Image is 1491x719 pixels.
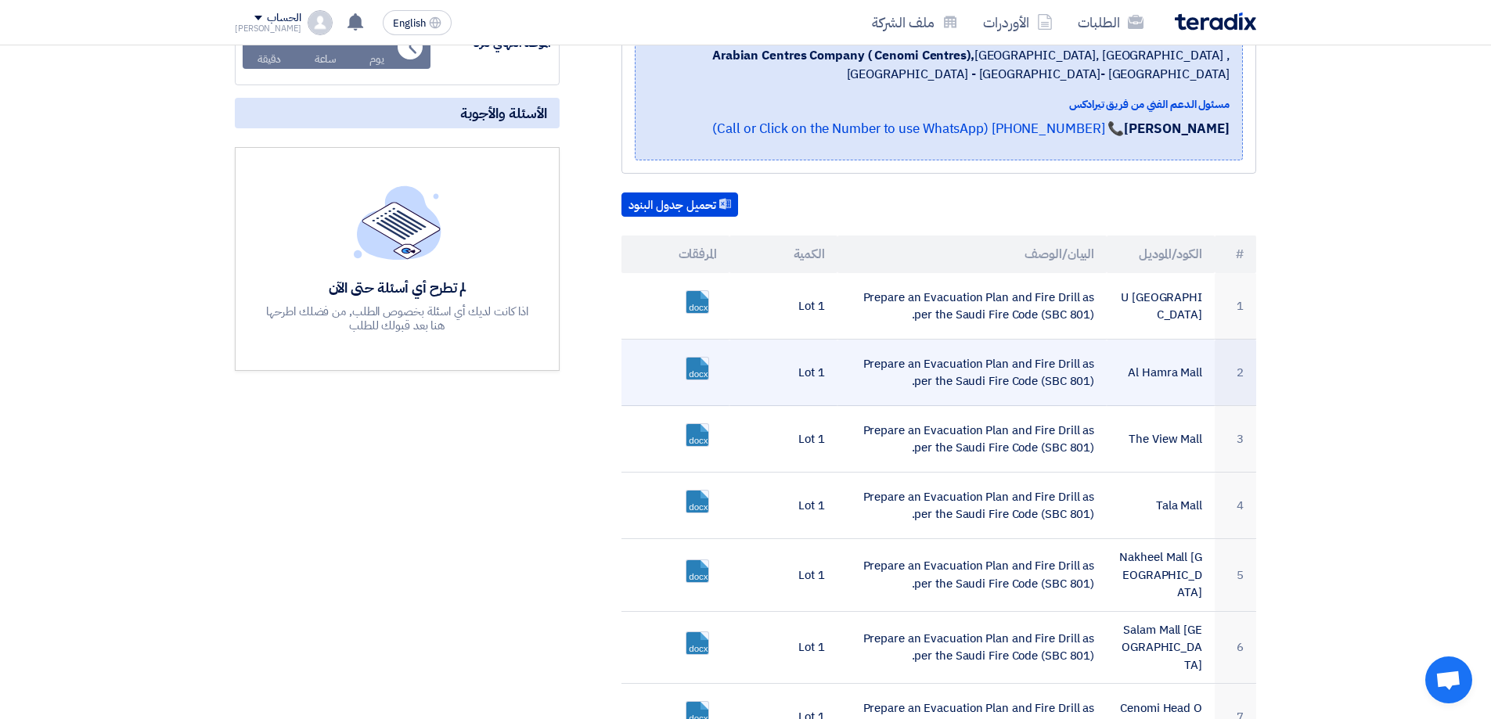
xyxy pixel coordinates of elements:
td: 1 Lot [729,273,837,340]
td: 1 Lot [729,611,837,684]
span: English [393,18,426,29]
td: Prepare an Evacuation Plan and Fire Drill as per the Saudi Fire Code (SBC 801). [837,539,1107,612]
td: 6 [1215,611,1256,684]
td: U [GEOGRAPHIC_DATA] [1107,273,1215,340]
div: ساعة [315,51,337,67]
td: 1 Lot [729,340,837,406]
td: 4 [1215,473,1256,539]
a: Approved_SOW_1754982621626.docx [686,358,812,451]
td: Al Hamra Mall [1107,340,1215,406]
div: لم تطرح أي أسئلة حتى الآن [265,279,531,297]
td: Nakheel Mall [GEOGRAPHIC_DATA] [1107,539,1215,612]
div: مسئول الدعم الفني من فريق تيرادكس [648,96,1230,113]
td: 3 [1215,406,1256,473]
td: Prepare an Evacuation Plan and Fire Drill as per the Saudi Fire Code (SBC 801). [837,406,1107,473]
td: 5 [1215,539,1256,612]
td: Prepare an Evacuation Plan and Fire Drill as per the Saudi Fire Code (SBC 801). [837,273,1107,340]
a: الطلبات [1065,4,1156,41]
div: 0 [263,26,276,48]
div: يوم [369,51,384,67]
div: [PERSON_NAME] [235,24,301,33]
strong: [PERSON_NAME] [1124,119,1230,138]
a: Approved_SOW_1754982627182.docx [686,424,812,518]
a: الأوردرات [971,4,1065,41]
td: 1 [1215,273,1256,340]
a: 📞 [PHONE_NUMBER] (Call or Click on the Number to use WhatsApp) [712,119,1124,138]
td: Prepare an Evacuation Plan and Fire Drill as per the Saudi Fire Code (SBC 801). [837,473,1107,539]
button: تحميل جدول البنود [621,192,738,217]
th: الكمية [729,235,837,273]
td: Prepare an Evacuation Plan and Fire Drill as per the Saudi Fire Code (SBC 801). [837,340,1107,406]
span: [GEOGRAPHIC_DATA], [GEOGRAPHIC_DATA] ,[GEOGRAPHIC_DATA] - [GEOGRAPHIC_DATA]- [GEOGRAPHIC_DATA] [648,46,1230,84]
div: 2 [370,26,384,48]
img: Teradix logo [1175,13,1256,31]
a: Approved_SOW_1754982632076.docx [686,491,812,584]
th: # [1215,235,1256,273]
img: empty_state_list.svg [354,185,441,259]
a: Approved_SOW_1754982639798.docx [686,560,812,654]
button: English [383,10,452,35]
div: 5 [319,26,332,48]
th: البيان/الوصف [837,235,1107,273]
th: الكود/الموديل [1107,235,1215,273]
div: دقيقة [258,51,282,67]
td: The View Mall [1107,406,1215,473]
a: Approved_SOW_1754982598681.docx [686,291,812,385]
td: Salam Mall [GEOGRAPHIC_DATA] [1107,611,1215,684]
a: Open chat [1425,656,1472,703]
b: Arabian Centres Company ( Cenomi Centres), [712,46,974,65]
td: 1 Lot [729,539,837,612]
td: 1 Lot [729,406,837,473]
td: Tala Mall [1107,473,1215,539]
span: الأسئلة والأجوبة [460,104,547,122]
div: الحساب [267,12,301,25]
img: profile_test.png [308,10,333,35]
div: اذا كانت لديك أي اسئلة بخصوص الطلب, من فضلك اطرحها هنا بعد قبولك للطلب [265,304,531,333]
td: 1 Lot [729,473,837,539]
td: Prepare an Evacuation Plan and Fire Drill as per the Saudi Fire Code (SBC 801). [837,611,1107,684]
th: المرفقات [621,235,729,273]
a: ملف الشركة [859,4,971,41]
td: 2 [1215,340,1256,406]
